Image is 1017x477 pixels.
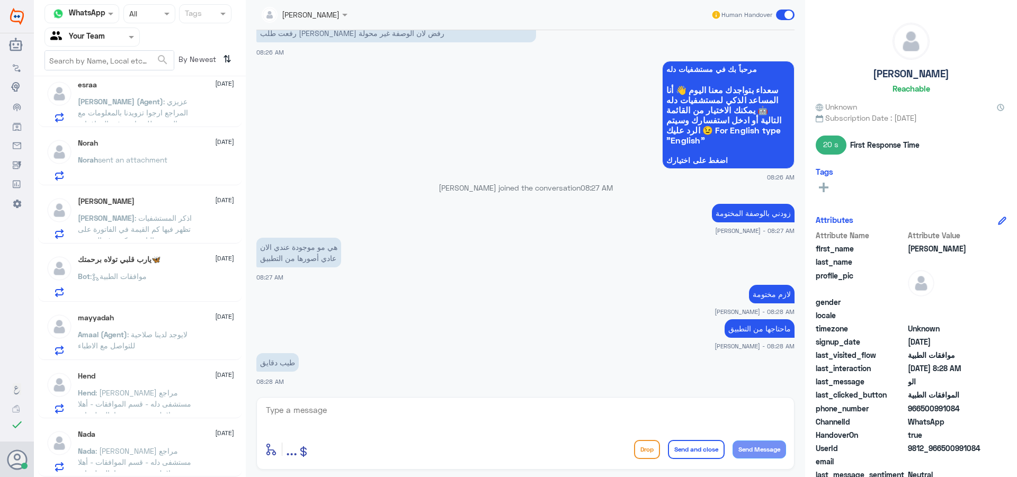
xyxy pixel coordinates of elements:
span: [DATE] [215,312,234,321]
span: 2025-09-14T05:28:10.8424583Z [908,363,985,374]
span: [PERSON_NAME] (Agent) [78,97,163,106]
span: Hend [78,388,95,397]
span: search [156,53,169,66]
p: 14/9/2025, 8:28 AM [256,353,299,372]
span: First Response Time [850,139,920,150]
h5: esraa [78,80,97,89]
span: Nada [78,446,95,455]
span: null [908,296,985,308]
p: 14/9/2025, 8:27 AM [712,204,795,222]
span: last_visited_flow [816,349,906,361]
span: 20 s [816,136,846,155]
span: سعداء بتواجدك معنا اليوم 👋 أنا المساعد الذكي لمستشفيات دله 🤖 يمكنك الاختيار من القائمة التالية أو... [666,85,790,145]
span: [DATE] [215,137,234,147]
span: [DATE] [215,79,234,88]
button: Avatar [7,449,27,470]
span: signup_date [816,336,906,347]
span: phone_number [816,403,906,414]
h5: ‏يارب قلبي تولاه برحمتك🦋 [78,255,160,264]
img: defaultAdmin.png [908,270,934,296]
img: Widebot Logo [10,8,24,25]
span: Amaal (Agent) [78,330,127,339]
p: 14/9/2025, 8:27 AM [256,238,341,267]
span: last_interaction [816,363,906,374]
img: defaultAdmin.png [46,139,73,165]
h5: Nada [78,430,95,439]
h5: mayyadah [78,313,114,322]
span: [DATE] [215,195,234,205]
span: null [908,456,985,467]
button: Send Message [733,440,786,458]
span: : اذكر المستشفيات تظهر فيها كم القيمة في الفاتورة على التامين وكم يدفع المريض [78,213,192,245]
p: 14/9/2025, 8:28 AM [725,319,795,338]
span: Norah [78,155,98,164]
span: [PERSON_NAME] [78,213,135,222]
span: ChannelId [816,416,906,427]
span: [DATE] [215,428,234,438]
img: defaultAdmin.png [46,80,73,107]
span: 2 [908,416,985,427]
input: Search by Name, Local etc… [45,51,174,70]
p: 14/9/2025, 8:28 AM [749,285,795,303]
span: عبدالرحمن [908,243,985,254]
span: true [908,429,985,440]
p: [PERSON_NAME] joined the conversation [256,182,795,193]
span: Subscription Date : [DATE] [816,112,1006,123]
h6: Tags [816,167,833,176]
span: last_message [816,376,906,387]
span: موافقات الطبية [908,349,985,361]
span: last_name [816,256,906,267]
img: defaultAdmin.png [46,430,73,456]
span: timezone [816,323,906,334]
img: defaultAdmin.png [46,372,73,398]
span: اضغط على اختيارك [666,156,790,165]
span: By Newest [174,50,219,71]
span: 08:28 AM [256,378,284,385]
span: [PERSON_NAME] - 08:27 AM [715,226,795,235]
span: email [816,456,906,467]
span: الموافقات الطبية [908,389,985,400]
span: 08:26 AM [767,173,795,182]
img: yourTeam.svg [50,29,66,45]
span: null [908,310,985,321]
button: Drop [634,440,660,459]
button: search [156,51,169,69]
div: Tags [183,7,202,21]
h6: Attributes [816,215,853,224]
span: : موافقات الطبية [90,272,147,281]
img: defaultAdmin.png [46,313,73,340]
span: 08:27 AM [581,183,613,192]
span: last_clicked_button [816,389,906,400]
span: HandoverOn [816,429,906,440]
span: Human Handover [721,10,772,20]
img: defaultAdmin.png [46,197,73,223]
span: Bot [78,272,90,281]
img: defaultAdmin.png [46,255,73,282]
span: gender [816,296,906,308]
h6: Reachable [893,84,930,93]
span: first_name [816,243,906,254]
span: [PERSON_NAME] - 08:28 AM [715,307,795,316]
i: check [11,418,23,431]
img: defaultAdmin.png [893,23,929,59]
h5: Abdulrahman Amri [78,197,135,206]
span: locale [816,310,906,321]
span: UserId [816,443,906,454]
span: profile_pic [816,270,906,294]
img: whatsapp.png [50,6,66,22]
span: [DATE] [215,254,234,263]
span: [PERSON_NAME] - 08:28 AM [715,341,795,350]
span: Unknown [908,323,985,334]
span: 08:26 AM [256,49,284,56]
span: 9812_966500991084 [908,443,985,454]
h5: Hend [78,372,95,381]
span: Attribute Name [816,230,906,241]
button: Send and close [668,440,725,459]
span: Attribute Value [908,230,985,241]
span: ... [286,439,297,458]
span: مرحباً بك في مستشفيات دله [666,65,790,74]
span: 08:27 AM [256,274,283,281]
span: 966500991084 [908,403,985,414]
span: Unknown [816,101,857,112]
span: الو [908,376,985,387]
